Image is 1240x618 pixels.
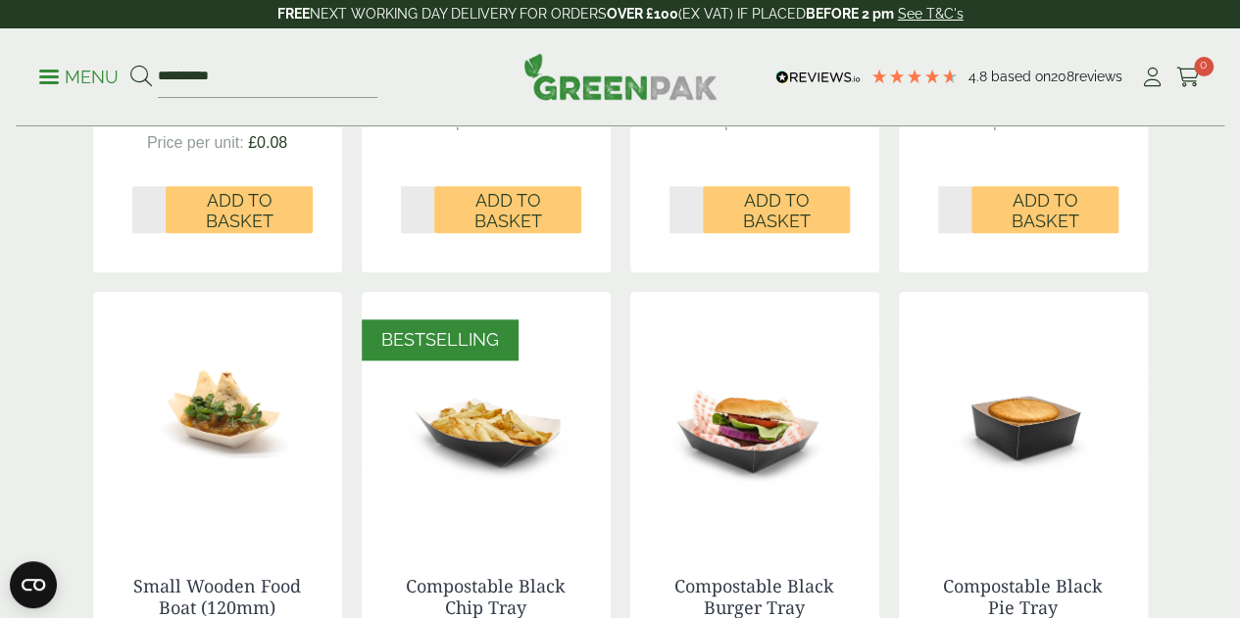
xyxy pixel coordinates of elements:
span: 4.8 [968,69,991,84]
button: Add to Basket [166,186,313,233]
span: Price per unit: [684,114,781,130]
img: black burger tray [630,292,879,537]
img: GreenPak Supplies [523,53,718,100]
div: 4.79 Stars [870,68,959,85]
span: £0.05 [785,114,824,130]
strong: FREE [277,6,310,22]
span: Price per unit: [416,114,513,130]
img: REVIEWS.io [775,71,861,84]
img: IMG_5633 [899,292,1148,537]
img: black chip tray [362,292,611,537]
span: 0 [1194,57,1214,76]
span: Price per unit: [147,134,244,151]
i: My Account [1140,68,1165,87]
span: Add to Basket [179,190,299,232]
span: Add to Basket [448,190,568,232]
span: reviews [1074,69,1122,84]
a: 0 [1176,63,1201,92]
a: See T&C's [898,6,964,22]
span: 208 [1051,69,1074,84]
span: Based on [991,69,1051,84]
span: £0.03 [1054,114,1093,130]
button: Open CMP widget [10,561,57,608]
span: Price per unit: [953,114,1050,130]
strong: OVER £100 [607,6,678,22]
button: Add to Basket [703,186,850,233]
button: Add to Basket [971,186,1118,233]
button: Add to Basket [434,186,581,233]
a: Menu [39,66,119,85]
strong: BEFORE 2 pm [806,6,894,22]
span: Add to Basket [717,190,836,232]
img: Small Wooden Boat 120mm with food contents V2 2920004AB [93,292,342,537]
span: BESTSELLING [381,329,499,350]
p: Menu [39,66,119,89]
span: £0.08 [248,134,287,151]
span: Add to Basket [985,190,1105,232]
span: £0.07 [517,114,556,130]
i: Cart [1176,68,1201,87]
